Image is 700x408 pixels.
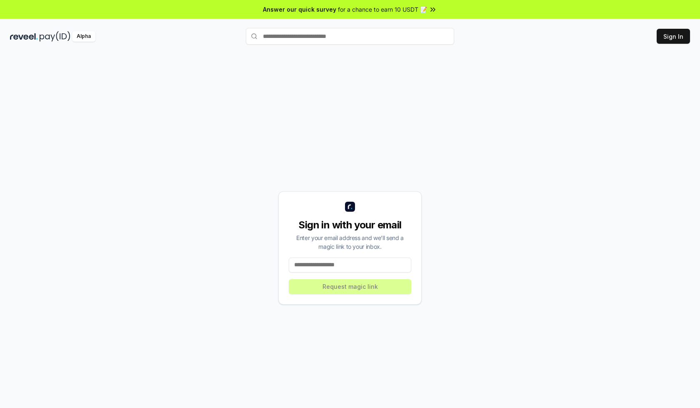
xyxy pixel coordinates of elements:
[40,31,70,42] img: pay_id
[289,233,411,251] div: Enter your email address and we’ll send a magic link to your inbox.
[289,218,411,232] div: Sign in with your email
[338,5,427,14] span: for a chance to earn 10 USDT 📝
[345,202,355,212] img: logo_small
[10,31,38,42] img: reveel_dark
[72,31,95,42] div: Alpha
[263,5,336,14] span: Answer our quick survey
[657,29,690,44] button: Sign In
